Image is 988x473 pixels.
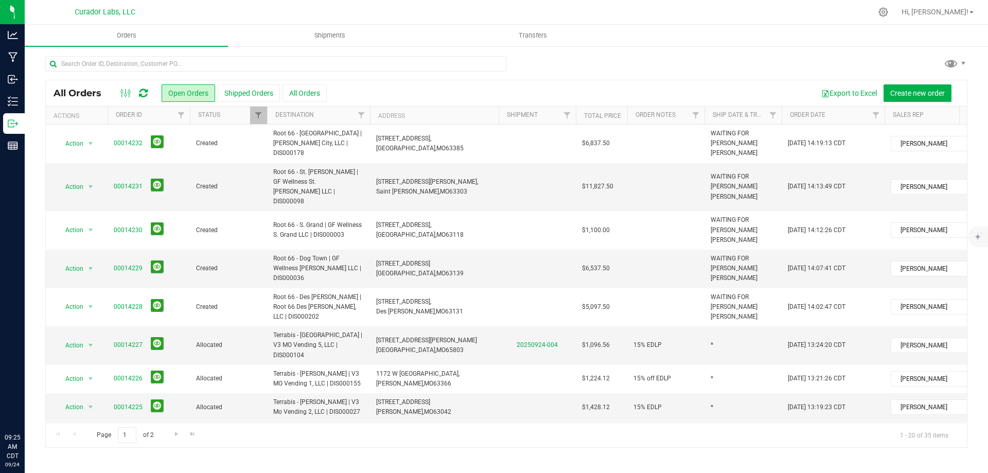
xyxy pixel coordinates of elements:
[56,223,84,237] span: Action
[868,107,885,124] a: Filter
[884,84,951,102] button: Create new order
[250,107,267,124] a: Filter
[376,298,431,305] span: [STREET_ADDRESS],
[114,402,143,412] a: 00014225
[376,145,436,152] span: [GEOGRAPHIC_DATA],
[505,31,561,40] span: Transfers
[582,138,610,148] span: $6,837.50
[5,461,20,468] p: 09/24
[687,107,704,124] a: Filter
[433,380,451,387] span: 63366
[440,188,449,195] span: MO
[891,300,968,314] span: [PERSON_NAME]
[711,292,775,322] span: WAITING FOR [PERSON_NAME] [PERSON_NAME]
[891,136,968,151] span: [PERSON_NAME]
[376,346,436,354] span: [GEOGRAPHIC_DATA],
[114,374,143,383] a: 00014226
[8,30,18,40] inline-svg: Analytics
[84,400,97,414] span: select
[788,138,845,148] span: [DATE] 14:19:13 CDT
[56,261,84,276] span: Action
[56,300,84,314] span: Action
[25,25,228,46] a: Orders
[198,111,220,118] a: Status
[376,408,424,415] span: [PERSON_NAME],
[273,330,364,360] span: Terrabis - [GEOGRAPHIC_DATA] | V3 MO Vending 5, LLC | DIS000104
[436,308,445,315] span: MO
[169,427,184,441] a: Go to the next page
[56,180,84,194] span: Action
[582,225,610,235] span: $1,100.00
[891,180,968,194] span: [PERSON_NAME]
[584,112,621,119] a: Total Price
[582,374,610,383] span: $1,224.12
[88,427,162,443] span: Page of 2
[582,264,610,273] span: $6,537.50
[185,427,200,441] a: Go to the last page
[376,370,460,377] span: 1172 W [GEOGRAPHIC_DATA],
[273,220,364,240] span: Root 66 - S. Grand | GF Wellness S. Grand LLC | DIS000003
[633,402,662,412] span: 15% EDLP
[424,408,433,415] span: MO
[433,408,451,415] span: 63042
[84,372,97,386] span: select
[788,374,845,383] span: [DATE] 13:21:26 CDT
[273,369,364,389] span: Terrabis - [PERSON_NAME] | V3 MO Vending 1, LLC | DIS000155
[283,84,327,102] button: All Orders
[103,31,150,40] span: Orders
[196,302,261,312] span: Created
[114,182,143,191] a: 00014231
[273,397,364,417] span: Terrabis - [PERSON_NAME] | V3 Mo Vending 2, LLC | DIS000027
[582,302,610,312] span: $5,097.50
[582,182,613,191] span: $11,827.50
[84,338,97,353] span: select
[436,270,446,277] span: MO
[713,111,792,118] a: Ship Date & Transporter
[788,182,845,191] span: [DATE] 14:13:49 CDT
[436,145,446,152] span: MO
[84,223,97,237] span: select
[228,25,431,46] a: Shipments
[196,264,261,273] span: Created
[711,254,775,284] span: WAITING FOR [PERSON_NAME] [PERSON_NAME]
[162,84,215,102] button: Open Orders
[275,111,314,118] a: Destination
[30,389,43,401] iframe: Resource center unread badge
[892,427,957,443] span: 1 - 20 of 35 items
[788,264,845,273] span: [DATE] 14:07:41 CDT
[376,337,477,344] span: [STREET_ADDRESS][PERSON_NAME]
[815,84,884,102] button: Export to Excel
[891,338,968,353] span: [PERSON_NAME]
[877,7,890,17] div: Manage settings
[449,188,467,195] span: 63303
[582,402,610,412] span: $1,428.12
[273,129,364,159] span: Root 66 - [GEOGRAPHIC_DATA] | [PERSON_NAME] City, LLC | DIS000178
[273,254,364,284] span: Root 66 - Dog Town | GF Wellness [PERSON_NAME] LLC | DIS000036
[424,380,433,387] span: MO
[446,346,464,354] span: 65803
[8,96,18,107] inline-svg: Inventory
[711,172,775,202] span: WAITING FOR [PERSON_NAME] [PERSON_NAME]
[376,380,424,387] span: [PERSON_NAME],
[891,400,968,414] span: [PERSON_NAME]
[196,340,261,350] span: Allocated
[114,264,143,273] a: 00014229
[376,398,430,406] span: [STREET_ADDRESS]
[446,231,464,238] span: 63118
[10,391,41,422] iframe: Resource center
[436,231,446,238] span: MO
[218,84,280,102] button: Shipped Orders
[633,340,662,350] span: 15% EDLP
[711,215,775,245] span: WAITING FOR [PERSON_NAME] [PERSON_NAME]
[376,260,430,267] span: [STREET_ADDRESS]
[54,112,103,119] div: Actions
[790,111,825,118] a: Order Date
[376,308,436,315] span: Des [PERSON_NAME],
[75,8,135,16] span: Curador Labs, LLC
[788,302,845,312] span: [DATE] 14:02:47 CDT
[114,302,143,312] a: 00014228
[431,25,634,46] a: Transfers
[114,225,143,235] a: 00014230
[891,372,968,386] span: [PERSON_NAME]
[173,107,190,124] a: Filter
